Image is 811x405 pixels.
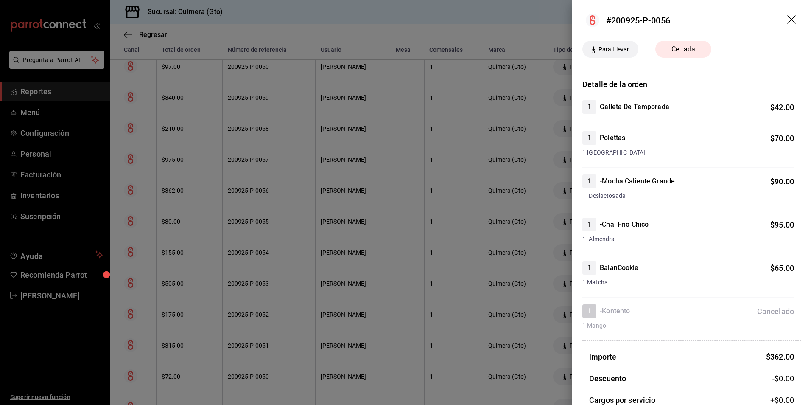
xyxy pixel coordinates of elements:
div: Cancelado [757,306,794,317]
span: 1 Mango [582,321,794,330]
span: $ 362.00 [766,352,794,361]
span: $ 65.00 [770,264,794,273]
h4: BalanCookie [600,263,638,273]
span: 1 [582,306,596,316]
span: Cerrada [666,44,700,54]
span: Para Llevar [595,45,632,54]
h3: Detalle de la orden [582,79,801,90]
span: $ 42.00 [770,103,794,112]
h4: Galleta De Temporada [600,102,669,112]
span: 1 [582,176,596,186]
span: $ 95.00 [770,220,794,229]
span: 1 -Almendra [582,235,794,244]
h3: Descuento [589,373,626,384]
h4: -Kontento [600,306,630,316]
span: 1 Matcha [582,278,794,287]
h4: -Mocha Caliente Grande [600,176,675,186]
h3: Importe [589,351,616,363]
h4: -Chai Frio Chico [600,219,649,230]
span: 1 -Deslactosada [582,191,794,200]
span: -$0.00 [772,373,794,384]
span: 1 [582,133,596,143]
span: 1 [582,219,596,230]
button: drag [787,15,797,25]
span: 1 [GEOGRAPHIC_DATA] [582,148,794,157]
span: 1 [582,263,596,273]
span: $ 70.00 [770,134,794,143]
h4: Polettas [600,133,625,143]
span: $ 90.00 [770,177,794,186]
span: 1 [582,102,596,112]
div: #200925-P-0056 [606,14,670,27]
